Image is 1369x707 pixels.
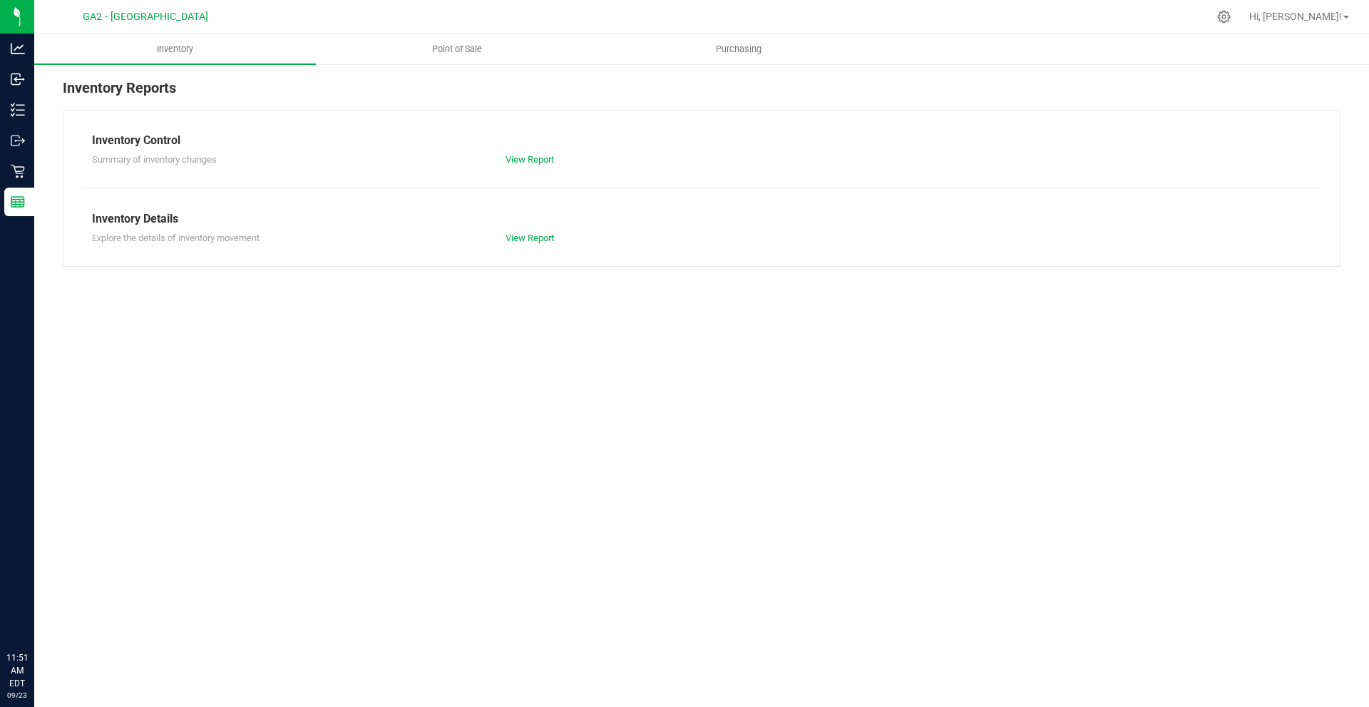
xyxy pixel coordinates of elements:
[34,34,316,64] a: Inventory
[697,43,781,56] span: Purchasing
[1249,11,1342,22] span: Hi, [PERSON_NAME]!
[63,77,1340,110] div: Inventory Reports
[83,11,208,23] span: GA2 - [GEOGRAPHIC_DATA]
[11,72,25,86] inline-svg: Inbound
[92,233,260,243] span: Explore the details of inventory movement
[92,132,1311,149] div: Inventory Control
[92,210,1311,228] div: Inventory Details
[413,43,501,56] span: Point of Sale
[598,34,879,64] a: Purchasing
[11,164,25,178] inline-svg: Retail
[11,41,25,56] inline-svg: Analytics
[506,154,554,165] a: View Report
[138,43,212,56] span: Inventory
[1215,10,1233,24] div: Manage settings
[6,651,28,690] p: 11:51 AM EDT
[11,133,25,148] inline-svg: Outbound
[11,103,25,117] inline-svg: Inventory
[92,154,217,165] span: Summary of inventory changes
[6,690,28,701] p: 09/23
[506,233,554,243] a: View Report
[316,34,598,64] a: Point of Sale
[11,195,25,209] inline-svg: Reports
[14,593,57,636] iframe: Resource center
